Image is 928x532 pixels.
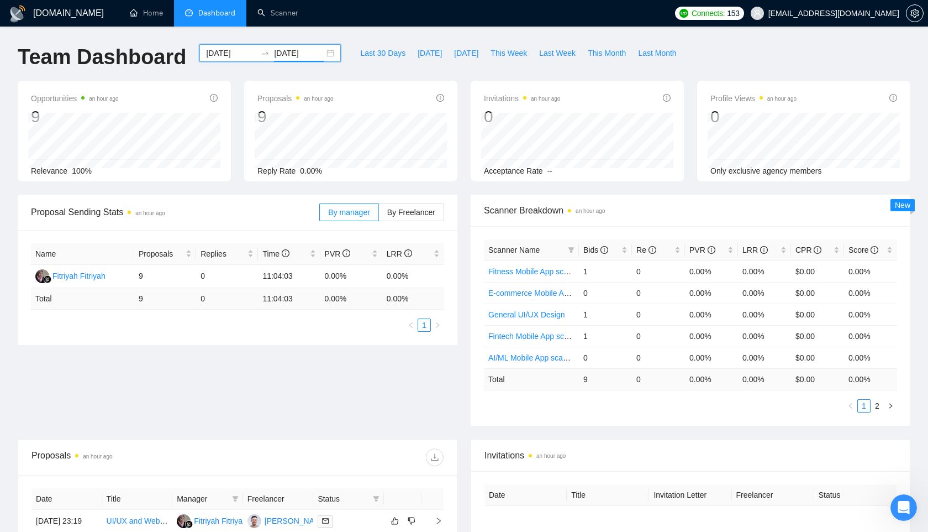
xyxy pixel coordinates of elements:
[857,399,871,413] li: 1
[632,282,685,304] td: 0
[31,166,67,175] span: Relevance
[261,49,270,58] span: swap-right
[247,514,261,528] img: IA
[102,488,173,510] th: Title
[566,242,577,258] span: filter
[9,5,27,23] img: logo
[568,247,574,253] span: filter
[196,288,258,310] td: 0
[325,249,351,258] span: PVR
[884,399,897,413] li: Next Page
[632,347,685,368] td: 0
[488,332,584,341] a: Fintech Mobile App scanner
[579,282,632,304] td: 0
[844,368,897,390] td: 0.00 %
[484,448,897,462] span: Invitations
[884,399,897,413] button: right
[412,44,448,62] button: [DATE]
[35,269,49,283] img: FF
[890,494,917,521] iframe: Intercom live chat
[257,92,334,105] span: Proposals
[685,282,738,304] td: 0.00%
[484,204,897,217] span: Scanner Breakdown
[791,304,844,325] td: $0.00
[258,265,320,288] td: 11:04:03
[408,517,415,525] span: dislike
[738,368,791,390] td: 0.00 %
[426,448,444,466] button: download
[663,94,671,102] span: info-circle
[638,47,676,59] span: Last Month
[454,47,478,59] span: [DATE]
[814,484,897,506] th: Status
[72,166,92,175] span: 100%
[871,399,884,413] li: 2
[405,514,418,528] button: dislike
[588,47,626,59] span: This Month
[31,288,134,310] td: Total
[484,44,533,62] button: This Week
[732,484,814,506] th: Freelancer
[632,325,685,347] td: 0
[636,246,656,254] span: Re
[206,47,256,59] input: Start date
[318,493,368,505] span: Status
[201,248,245,260] span: Replies
[685,260,738,282] td: 0.00%
[738,260,791,282] td: 0.00%
[322,518,329,524] span: mail
[547,166,552,175] span: --
[484,106,560,127] div: 0
[579,260,632,282] td: 1
[567,484,649,506] th: Title
[579,325,632,347] td: 1
[431,319,444,332] li: Next Page
[35,271,106,280] a: FFFitriyah Fitriyah
[135,210,165,216] time: an hour ago
[844,304,897,325] td: 0.00%
[685,304,738,325] td: 0.00%
[579,304,632,325] td: 1
[388,514,402,528] button: like
[196,243,258,265] th: Replies
[906,9,924,18] a: setting
[391,517,399,525] span: like
[404,319,418,332] li: Previous Page
[31,106,119,127] div: 9
[107,517,345,525] a: UI/UX and Web Design Expert Needed for Website and App Overhaul
[274,47,324,59] input: End date
[387,208,435,217] span: By Freelancer
[488,246,540,254] span: Scanner Name
[738,282,791,304] td: 0.00%
[257,8,298,18] a: searchScanner
[232,496,239,502] span: filter
[210,94,218,102] span: info-circle
[257,106,334,127] div: 9
[418,319,430,331] a: 1
[300,166,322,175] span: 0.00%
[582,44,632,62] button: This Month
[692,7,725,19] span: Connects:
[258,288,320,310] td: 11:04:03
[632,368,685,390] td: 0
[685,368,738,390] td: 0.00 %
[533,44,582,62] button: Last Week
[342,249,350,257] span: info-circle
[871,400,883,412] a: 2
[371,491,382,507] span: filter
[418,47,442,59] span: [DATE]
[177,514,191,528] img: FF
[632,304,685,325] td: 0
[906,4,924,22] button: setting
[139,248,183,260] span: Proposals
[685,347,738,368] td: 0.00%
[488,267,583,276] a: Fitness Mobile App scanner
[196,265,258,288] td: 0
[600,246,608,254] span: info-circle
[844,260,897,282] td: 0.00%
[387,249,412,258] span: LRR
[895,201,910,210] span: New
[791,260,844,282] td: $0.00
[491,47,527,59] span: This Week
[738,347,791,368] td: 0.00%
